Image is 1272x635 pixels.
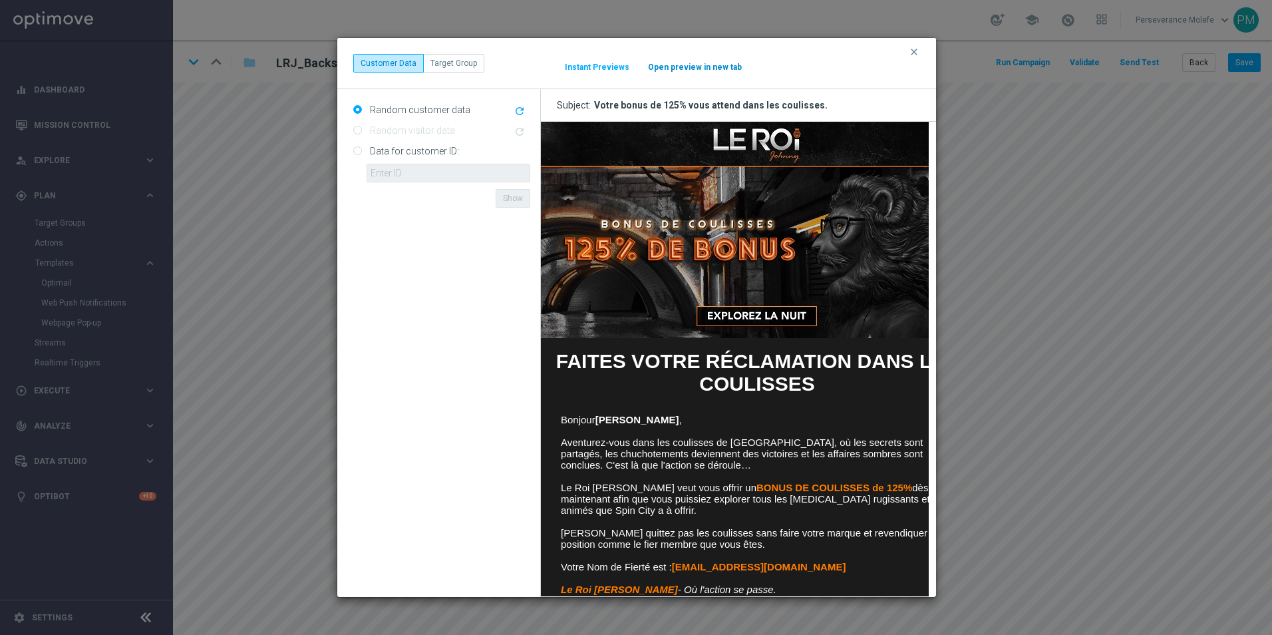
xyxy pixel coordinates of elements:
[216,360,371,371] strong: BONUS DE COULISSES de 125%
[594,99,828,111] span: Votre bonus de 125% vous attend dans les coulisses.
[423,54,484,73] button: Target Group
[557,99,594,111] span: Subject:
[367,164,530,182] input: Enter ID
[20,462,236,473] em: - Où l'action se passe.
[55,292,138,304] strong: [PERSON_NAME]
[512,104,530,120] button: refresh
[496,189,530,208] button: Show
[353,54,424,73] button: Customer Data
[367,145,459,157] label: Data for customer ID:
[20,292,412,485] td: Bonjour , Aventurez-vous dans les coulisses de [GEOGRAPHIC_DATA], où les secrets sont partagés, l...
[647,62,742,73] button: Open preview in new tab
[367,104,470,116] label: Random customer data
[20,462,137,473] strong: Le Roi [PERSON_NAME]
[367,124,455,136] label: Random visitor data
[909,47,919,57] i: clear
[908,46,923,58] button: clear
[131,439,305,451] strong: [EMAIL_ADDRESS][DOMAIN_NAME]
[564,62,630,73] button: Instant Previews
[514,105,526,117] i: refresh
[353,54,484,73] div: ...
